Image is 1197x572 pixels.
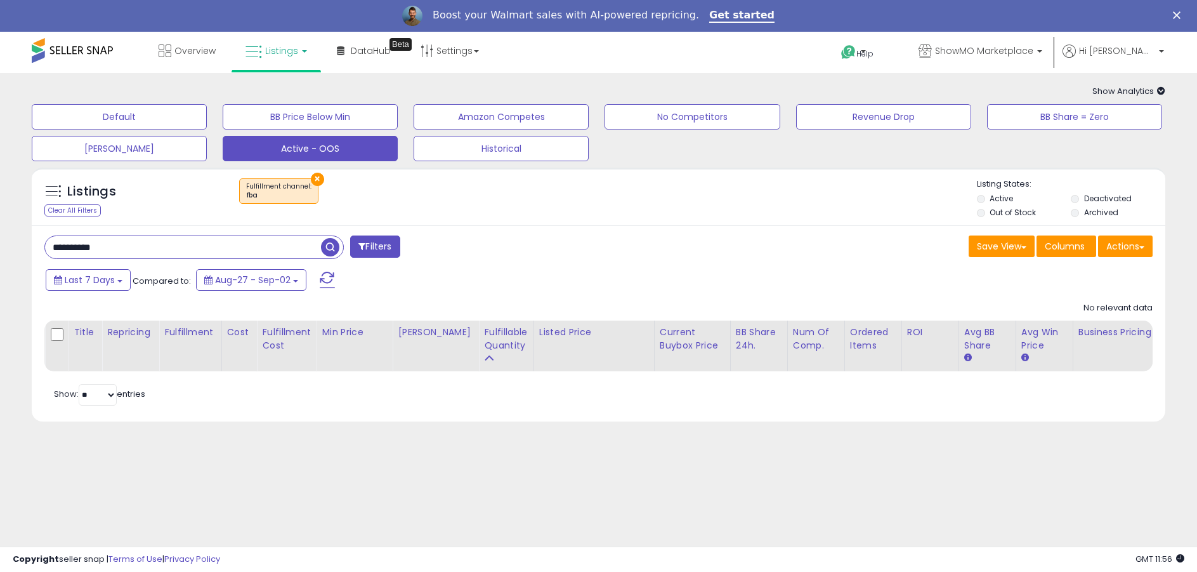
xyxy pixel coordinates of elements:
[990,193,1013,204] label: Active
[1173,11,1186,19] div: Close
[1037,236,1096,257] button: Columns
[215,274,291,286] span: Aug-27 - Sep-02
[1092,85,1165,97] span: Show Analytics
[32,104,207,130] button: Default
[1021,326,1068,352] div: Avg Win Price
[964,326,1011,352] div: Avg BB Share
[935,44,1033,57] span: ShowMO Marketplace
[74,326,96,339] div: Title
[246,182,311,201] span: Fulfillment channel :
[67,183,116,201] h5: Listings
[13,553,59,565] strong: Copyright
[223,136,398,161] button: Active - OOS
[709,9,775,23] a: Get started
[1135,553,1184,565] span: 2025-09-10 11:56 GMT
[1079,44,1155,57] span: Hi [PERSON_NAME]
[164,553,220,565] a: Privacy Policy
[402,6,422,26] img: Profile image for Adrian
[351,44,391,57] span: DataHub
[262,326,311,352] div: Fulfillment Cost
[433,9,699,22] div: Boost your Walmart sales with AI-powered repricing.
[1084,207,1118,218] label: Archived
[350,236,400,258] button: Filters
[841,44,856,60] i: Get Help
[13,554,220,566] div: seller snap | |
[174,44,216,57] span: Overview
[389,38,412,51] div: Tooltip anchor
[484,326,528,352] div: Fulfillable Quantity
[149,32,225,70] a: Overview
[398,326,473,339] div: [PERSON_NAME]
[856,48,873,59] span: Help
[265,44,298,57] span: Listings
[32,136,207,161] button: [PERSON_NAME]
[964,352,972,364] small: Avg BB Share.
[46,269,131,291] button: Last 7 Days
[411,32,488,70] a: Settings
[108,553,162,565] a: Terms of Use
[311,173,324,186] button: ×
[164,326,216,339] div: Fulfillment
[1063,44,1164,73] a: Hi [PERSON_NAME]
[223,104,398,130] button: BB Price Below Min
[796,104,971,130] button: Revenue Drop
[990,207,1036,218] label: Out of Stock
[107,326,154,339] div: Repricing
[414,104,589,130] button: Amazon Competes
[605,104,780,130] button: No Competitors
[1083,302,1153,314] div: No relevant data
[1098,236,1153,257] button: Actions
[969,236,1035,257] button: Save View
[909,32,1052,73] a: ShowMO Marketplace
[133,275,191,287] span: Compared to:
[322,326,387,339] div: Min Price
[1021,352,1029,364] small: Avg Win Price.
[54,388,145,400] span: Show: entries
[907,326,953,339] div: ROI
[414,136,589,161] button: Historical
[65,274,115,286] span: Last 7 Days
[246,191,311,200] div: fba
[987,104,1162,130] button: BB Share = Zero
[736,326,782,352] div: BB Share 24h.
[236,32,317,70] a: Listings
[1045,240,1085,253] span: Columns
[327,32,400,70] a: DataHub
[793,326,839,352] div: Num of Comp.
[196,269,306,291] button: Aug-27 - Sep-02
[1084,193,1132,204] label: Deactivated
[44,204,101,216] div: Clear All Filters
[227,326,252,339] div: Cost
[977,178,1165,190] p: Listing States:
[831,35,898,73] a: Help
[850,326,896,352] div: Ordered Items
[539,326,649,339] div: Listed Price
[660,326,725,352] div: Current Buybox Price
